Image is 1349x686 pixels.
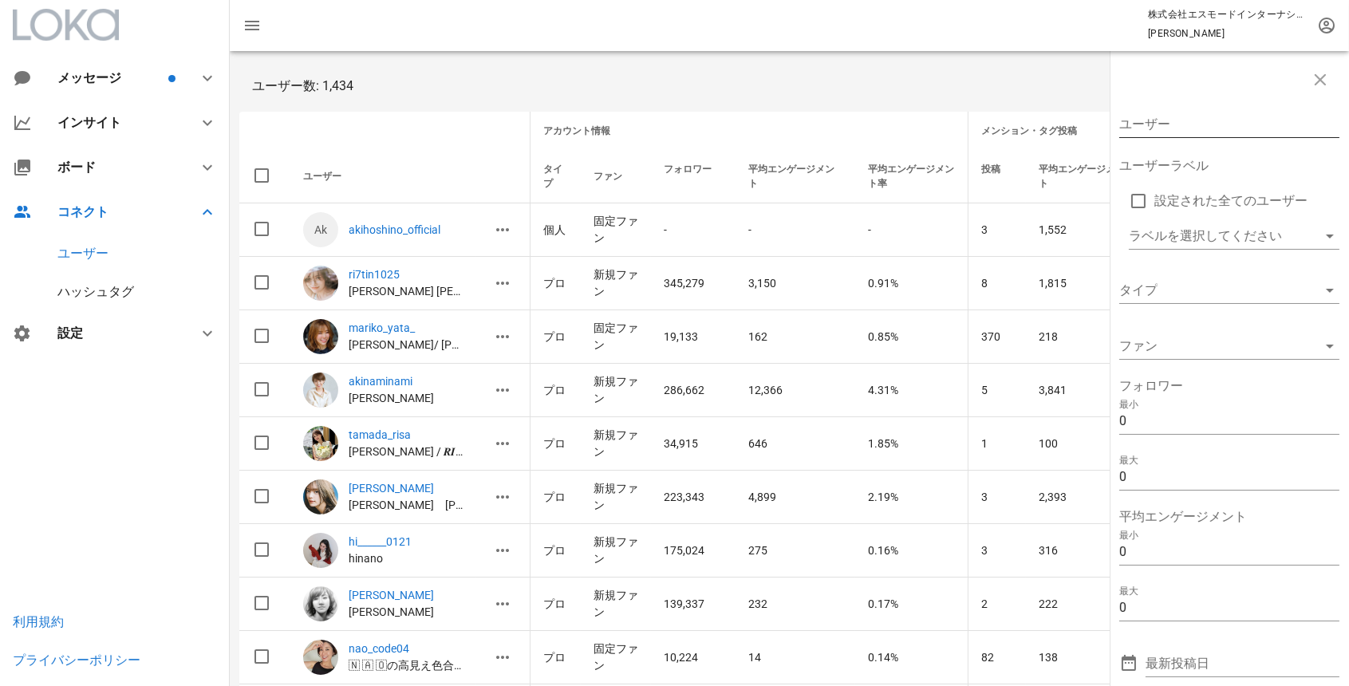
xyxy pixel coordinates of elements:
label: 設定された全てのユーザー [1154,193,1339,209]
span: プロ [543,651,566,664]
div: タイプclear icon [1119,278,1339,303]
a: ri7tin1025 [349,266,463,283]
span: バッジ [168,75,176,82]
td: - [855,203,968,257]
td: 10,224 [651,631,736,684]
td: 4.31% [855,364,968,417]
td: 3,150 [736,257,855,310]
a: mariko_yata_ [349,320,463,337]
a: [PERSON_NAME] [349,480,463,497]
a: 利用規約 [13,614,64,629]
span: 固定ファン [594,215,638,244]
td: 345,279 [651,257,736,310]
img: akinaminami [303,373,338,408]
img: hi______0121 [303,533,338,568]
p: akihoshino_official [349,222,463,239]
td: 218 [1026,310,1144,364]
img: yumie_kazama [303,586,338,621]
span: 固定ファン [594,321,638,351]
p: 八田 真理子/ 마리 [349,337,463,353]
span: プロ [543,544,566,557]
p: 玉田理沙 / 𝑹𝑰𝑺𝑨 𝑻𝑨𝑴𝑨𝑫𝑨 [349,444,463,460]
img: nao_code04 [303,640,338,675]
a: hi______0121 [349,534,463,550]
td: 5 [968,364,1026,417]
p: 🇳 🇦 🇴の高見え色合せcoordinate [349,657,463,674]
span: プロ [543,597,566,610]
p: 南明奈 [349,390,463,407]
td: 3 [968,203,1026,257]
td: 0.91% [855,257,968,310]
span: 投稿 [981,164,1000,175]
img: miria_fujita [303,479,338,514]
p: hinano [349,550,463,567]
span: ユーザー [303,171,341,182]
div: メッセージ [57,70,165,85]
a: ハッシュタグ [57,284,134,299]
th: メンション・タグ投稿 [968,112,1339,150]
span: フォロワー [664,164,712,175]
td: 316 [1026,524,1144,578]
td: 370 [968,310,1026,364]
a: akinaminami [349,373,463,390]
p: [PERSON_NAME] [1148,26,1308,41]
div: ファンclear icon [1119,333,1339,359]
span: 新規ファン [594,482,638,511]
td: 223,343 [651,471,736,524]
span: 個人 [543,223,566,236]
img: ri7tin1025 [303,266,338,301]
td: - [651,203,736,257]
a: ユーザー [57,246,108,261]
span: プロ [543,330,566,343]
td: 3 [968,471,1026,524]
td: 646 [736,417,855,471]
td: 162 [736,310,855,364]
div: コネクト [57,204,179,219]
span: ユーザー数: 1,434 [252,77,353,96]
span: プロ [543,277,566,290]
td: 82 [968,631,1026,684]
img: mariko_yata_ [303,319,338,354]
span: 平均エンゲージメント [1039,164,1125,189]
p: 株式会社エスモードインターナショナル [1148,6,1308,22]
td: 1 [968,417,1026,471]
span: プロ [543,384,566,396]
span: プロ [543,437,566,450]
a: [PERSON_NAME] [349,587,463,604]
td: 34,915 [651,417,736,471]
td: 100 [1026,417,1144,471]
td: 8 [968,257,1026,310]
td: 4,899 [736,471,855,524]
p: yumie_kazama [349,587,463,604]
span: 平均エンゲージメント [748,164,834,189]
a: プライバシーポリシー [13,652,140,668]
td: 2,393 [1026,471,1144,524]
td: 2.19% [855,471,968,524]
td: 0.16% [855,524,968,578]
div: 設定 [57,325,179,341]
label: フォロワー [1119,378,1183,393]
span: 新規ファン [594,589,638,618]
div: インサイト [57,115,179,130]
label: 平均エンゲージメント [1119,509,1247,524]
td: 138 [1026,631,1144,684]
span: 新規ファン [594,535,638,565]
td: 2 [968,578,1026,631]
img: tamada_risa [303,426,338,461]
td: 19,133 [651,310,736,364]
div: ボード [57,160,179,175]
a: Ak [303,212,338,247]
span: 平均エンゲージメント率 [868,164,954,189]
td: 1,815 [1026,257,1144,310]
td: 232 [736,578,855,631]
td: 1,552 [1026,203,1144,257]
p: 藤田みりあ Miria Fujita [349,497,463,514]
td: 0.14% [855,631,968,684]
p: 石井 里奈 ISHII RINA [349,283,463,300]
